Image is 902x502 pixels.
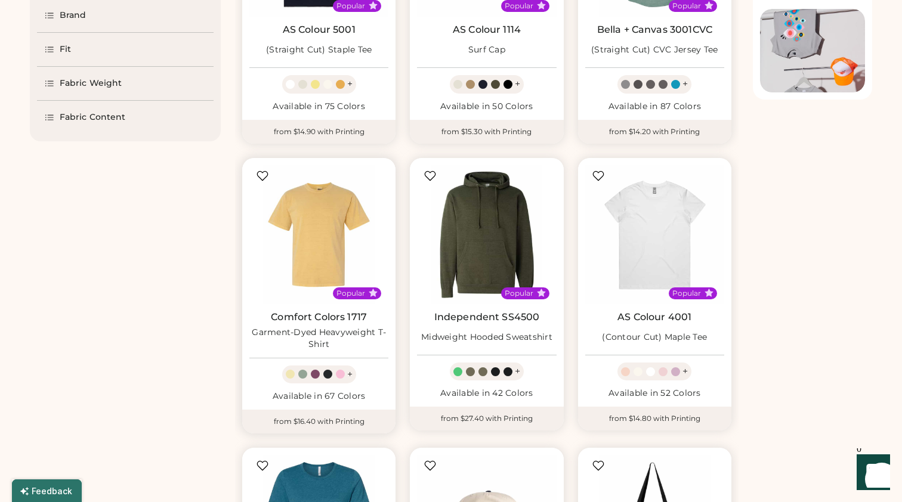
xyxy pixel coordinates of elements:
iframe: Front Chat [845,448,897,500]
a: Independent SS4500 [434,311,540,323]
div: Popular [672,1,701,11]
div: + [515,78,520,91]
div: from $14.20 with Printing [578,120,731,144]
div: (Straight Cut) CVC Jersey Tee [591,44,718,56]
div: Midweight Hooded Sweatshirt [421,331,552,343]
div: (Straight Cut) Staple Tee [266,44,372,56]
button: Popular Style [705,289,713,298]
div: from $14.90 with Printing [242,120,396,144]
div: Popular [505,1,533,11]
div: (Contour Cut) Maple Tee [602,331,707,343]
a: Comfort Colors 1717 [271,311,367,323]
div: Fabric Content [60,111,125,123]
div: Surf Cap [468,44,505,56]
div: Available in 87 Colors [585,101,724,113]
img: Comfort Colors 1717 Garment-Dyed Heavyweight T-Shirt [249,165,388,304]
div: Popular [336,289,365,298]
a: Bella + Canvas 3001CVC [597,24,712,36]
div: Fit [60,44,71,55]
div: from $14.80 with Printing [578,407,731,430]
a: AS Colour 4001 [617,311,691,323]
div: Popular [336,1,365,11]
button: Popular Style [537,1,546,10]
div: Popular [672,289,701,298]
div: + [682,78,688,91]
img: Image of Lisa Congdon Eye Print on T-Shirt and Hat [760,9,865,93]
div: Available in 50 Colors [417,101,556,113]
button: Popular Style [369,1,378,10]
div: Available in 67 Colors [249,391,388,402]
button: Popular Style [369,289,378,298]
div: from $15.30 with Printing [410,120,563,144]
div: from $27.40 with Printing [410,407,563,430]
div: Brand [60,10,87,21]
button: Popular Style [537,289,546,298]
div: + [347,78,353,91]
div: + [682,365,688,378]
img: Independent Trading Co. SS4500 Midweight Hooded Sweatshirt [417,165,556,304]
div: Available in 42 Colors [417,388,556,399]
a: AS Colour 1114 [453,24,521,36]
div: Popular [505,289,533,298]
div: Available in 52 Colors [585,388,724,399]
button: Popular Style [705,1,713,10]
div: Fabric Weight [60,78,122,89]
div: + [347,368,353,381]
img: AS Colour 4001 (Contour Cut) Maple Tee [585,165,724,304]
div: from $16.40 with Printing [242,410,396,433]
div: + [515,365,520,378]
a: AS Colour 5001 [283,24,356,36]
div: Available in 75 Colors [249,101,388,113]
div: Garment-Dyed Heavyweight T-Shirt [249,327,388,351]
